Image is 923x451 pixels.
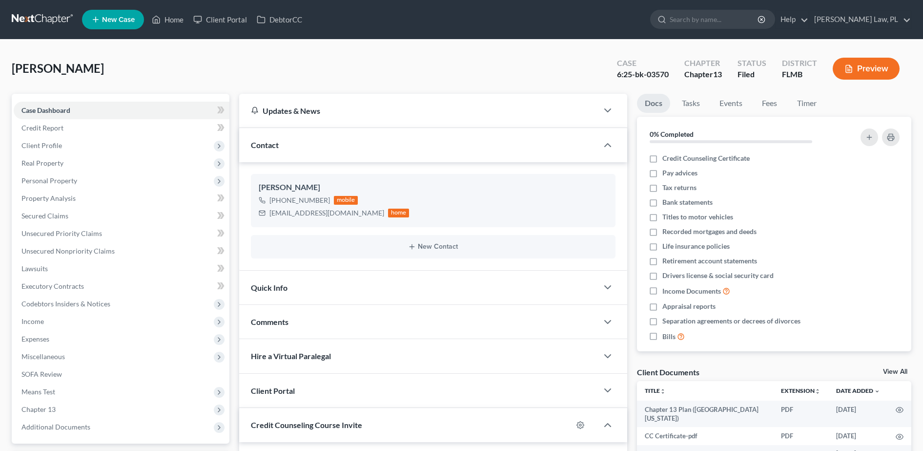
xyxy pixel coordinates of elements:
[21,247,115,255] span: Unsecured Nonpriority Claims
[14,190,229,207] a: Property Analysis
[684,69,722,80] div: Chapter
[334,196,358,205] div: mobile
[617,58,669,69] div: Case
[14,119,229,137] a: Credit Report
[21,387,55,396] span: Means Test
[21,124,63,132] span: Credit Report
[21,264,48,273] span: Lawsuits
[662,301,716,311] span: Appraisal reports
[782,69,817,80] div: FLMB
[738,69,766,80] div: Filed
[773,401,828,428] td: PDF
[684,58,722,69] div: Chapter
[815,388,820,394] i: unfold_more
[21,317,44,325] span: Income
[674,94,708,113] a: Tasks
[617,69,669,80] div: 6:25-bk-03570
[269,208,384,218] div: [EMAIL_ADDRESS][DOMAIN_NAME]
[21,352,65,361] span: Miscellaneous
[781,387,820,394] a: Extensionunfold_more
[259,182,608,193] div: [PERSON_NAME]
[102,16,135,23] span: New Case
[251,317,288,326] span: Comments
[789,94,824,113] a: Timer
[14,242,229,260] a: Unsecured Nonpriority Claims
[662,241,730,251] span: Life insurance policies
[773,427,828,445] td: PDF
[251,386,295,395] span: Client Portal
[388,209,410,217] div: home
[21,282,84,290] span: Executory Contracts
[14,260,229,278] a: Lawsuits
[12,61,104,75] span: [PERSON_NAME]
[662,183,697,193] span: Tax returns
[754,94,785,113] a: Fees
[21,370,62,378] span: SOFA Review
[21,141,62,150] span: Client Profile
[662,316,800,326] span: Separation agreements or decrees of divorces
[662,286,721,296] span: Income Documents
[662,168,697,178] span: Pay advices
[883,368,907,375] a: View All
[836,387,880,394] a: Date Added expand_more
[662,256,757,266] span: Retirement account statements
[14,207,229,225] a: Secured Claims
[874,388,880,394] i: expand_more
[712,94,750,113] a: Events
[660,388,666,394] i: unfold_more
[662,212,733,222] span: Titles to motor vehicles
[662,227,757,236] span: Recorded mortgages and deeds
[713,69,722,79] span: 13
[251,283,287,292] span: Quick Info
[147,11,188,28] a: Home
[670,10,759,28] input: Search by name...
[14,365,229,383] a: SOFA Review
[21,335,49,343] span: Expenses
[828,401,888,428] td: [DATE]
[828,427,888,445] td: [DATE]
[637,94,670,113] a: Docs
[833,58,900,80] button: Preview
[637,367,699,377] div: Client Documents
[188,11,252,28] a: Client Portal
[14,102,229,119] a: Case Dashboard
[14,278,229,295] a: Executory Contracts
[21,106,70,114] span: Case Dashboard
[21,212,68,220] span: Secured Claims
[738,58,766,69] div: Status
[269,195,330,205] div: [PHONE_NUMBER]
[21,300,110,308] span: Codebtors Insiders & Notices
[662,271,774,280] span: Drivers license & social security card
[21,176,77,185] span: Personal Property
[21,194,76,202] span: Property Analysis
[21,229,102,237] span: Unsecured Priority Claims
[252,11,307,28] a: DebtorCC
[21,423,90,431] span: Additional Documents
[251,106,586,116] div: Updates & News
[251,140,279,150] span: Contact
[251,420,362,430] span: Credit Counseling Course Invite
[21,405,56,413] span: Chapter 13
[782,58,817,69] div: District
[776,11,808,28] a: Help
[662,332,676,342] span: Bills
[259,243,608,251] button: New Contact
[650,130,694,138] strong: 0% Completed
[251,351,331,361] span: Hire a Virtual Paralegal
[21,159,63,167] span: Real Property
[809,11,911,28] a: [PERSON_NAME] Law, PL
[662,153,750,163] span: Credit Counseling Certificate
[645,387,666,394] a: Titleunfold_more
[637,401,773,428] td: Chapter 13 Plan ([GEOGRAPHIC_DATA][US_STATE])
[662,197,713,207] span: Bank statements
[14,225,229,242] a: Unsecured Priority Claims
[637,427,773,445] td: CC Certificate-pdf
